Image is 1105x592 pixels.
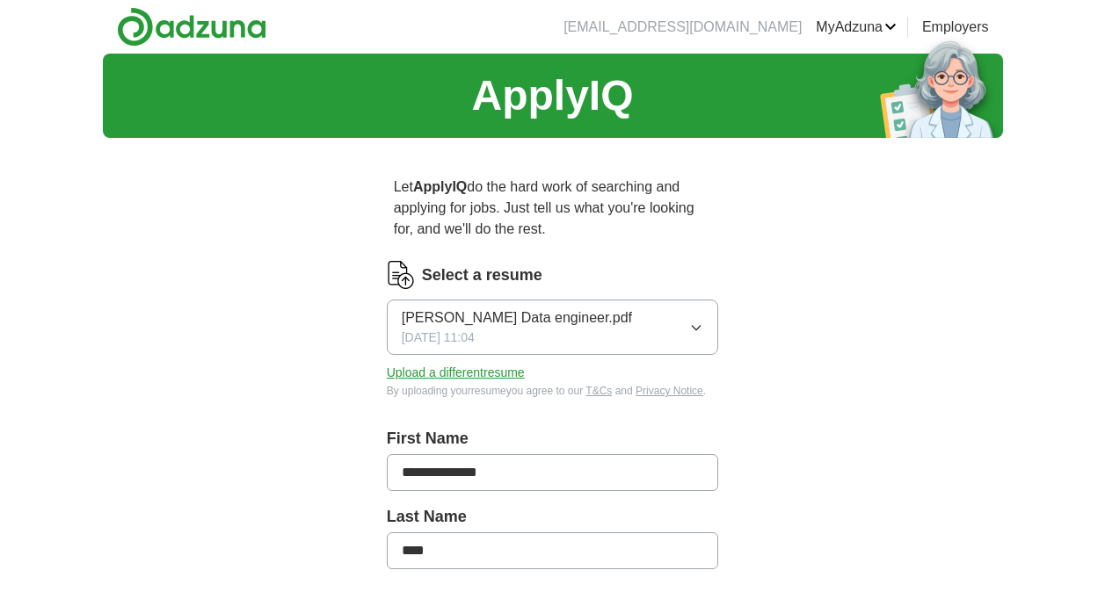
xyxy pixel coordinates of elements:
h1: ApplyIQ [471,64,633,127]
img: Adzuna logo [117,7,266,47]
a: MyAdzuna [816,17,897,38]
div: By uploading your resume you agree to our and . [387,383,719,399]
a: T&Cs [585,385,612,397]
label: First Name [387,427,719,451]
span: [PERSON_NAME] Data engineer.pdf [402,307,632,328]
a: Privacy Notice [636,385,703,397]
p: Let do the hard work of searching and applying for jobs. Just tell us what you're looking for, an... [387,170,719,247]
label: Select a resume [422,264,542,287]
span: [DATE] 11:04 [402,328,475,347]
button: Upload a differentresume [387,364,525,382]
label: Last Name [387,505,719,529]
a: Employers [922,17,989,38]
button: [PERSON_NAME] Data engineer.pdf[DATE] 11:04 [387,300,719,355]
strong: ApplyIQ [413,179,467,194]
img: CV Icon [387,261,415,289]
li: [EMAIL_ADDRESS][DOMAIN_NAME] [563,17,802,38]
